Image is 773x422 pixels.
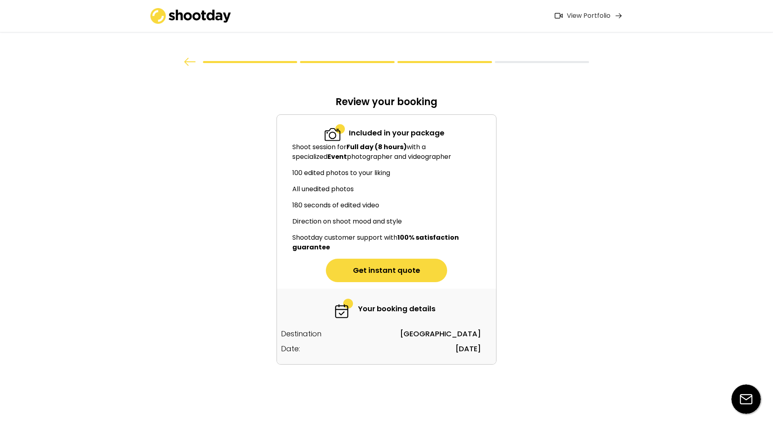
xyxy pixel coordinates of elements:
[358,303,435,314] div: Your booking details
[455,343,481,354] div: [DATE]
[292,184,492,194] div: All unedited photos
[292,168,492,178] div: 100 edited photos to your liking
[567,12,610,20] div: View Portfolio
[327,152,347,161] strong: Event
[292,233,492,252] div: Shootday customer support with
[326,259,447,282] button: Get instant quote
[731,384,761,414] img: email-icon%20%281%29.svg
[184,58,196,66] img: arrow%20back.svg
[349,127,444,138] div: Included in your package
[325,123,345,142] img: 2-specialized.svg
[555,13,563,19] img: Icon%20feather-video%402x.png
[292,233,460,252] strong: 100% satisfaction guarantee
[346,142,407,152] strong: Full day (8 hours)
[277,95,496,114] div: Review your booking
[400,328,481,339] div: [GEOGRAPHIC_DATA]
[292,142,492,162] div: Shoot session for with a specialized photographer and videographer
[292,200,492,210] div: 180 seconds of edited video
[281,328,321,339] div: Destination
[292,217,492,226] div: Direction on shoot mood and style
[281,343,300,354] div: Date:
[150,8,231,24] img: shootday_logo.png
[334,299,354,318] img: 6-fast.svg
